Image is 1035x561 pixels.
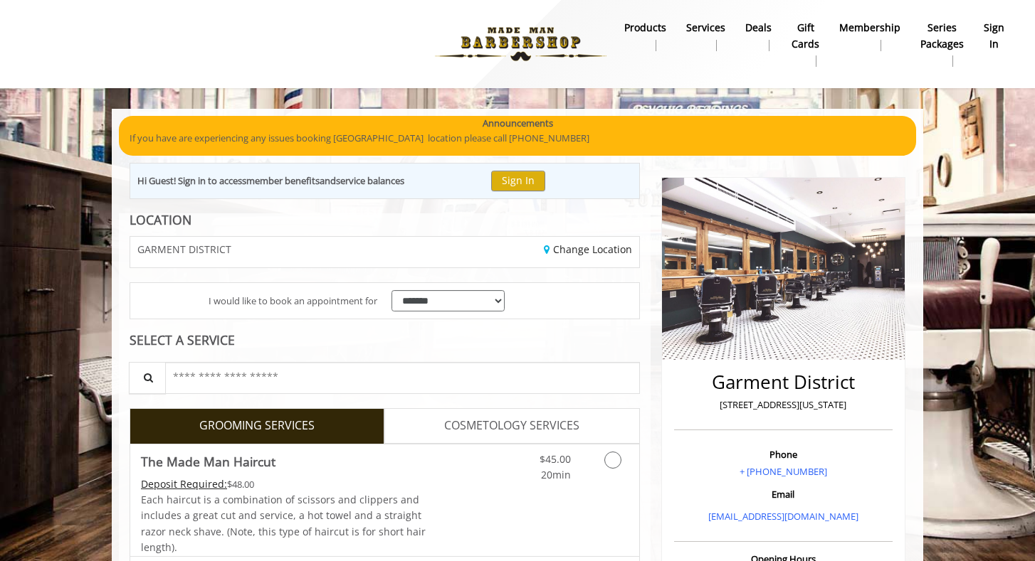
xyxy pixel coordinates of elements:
[209,294,377,309] span: I would like to book an appointment for
[686,20,725,36] b: Services
[920,20,964,52] b: Series packages
[614,18,676,55] a: Productsproducts
[444,417,579,435] span: COSMETOLOGY SERVICES
[336,174,404,187] b: service balances
[130,131,905,146] p: If you have are experiencing any issues booking [GEOGRAPHIC_DATA] location please call [PHONE_NUM...
[137,244,231,255] span: GARMENT DISTRICT
[483,116,553,131] b: Announcements
[839,20,900,36] b: Membership
[678,449,889,459] h3: Phone
[708,510,858,523] a: [EMAIL_ADDRESS][DOMAIN_NAME]
[544,242,632,256] a: Change Location
[129,362,166,394] button: Service Search
[141,452,275,471] b: The Made Man Haircut
[141,477,227,491] span: This service needs some Advance to be paid before we block your appointment
[199,417,315,435] span: GROOMING SERVICES
[740,465,827,478] a: + [PHONE_NUMBER]
[130,211,191,228] b: LOCATION
[735,18,782,55] a: DealsDeals
[624,20,666,36] b: products
[423,5,619,83] img: Made Man Barbershop logo
[678,489,889,499] h3: Email
[540,452,571,466] span: $45.00
[141,493,426,554] span: Each haircut is a combination of scissors and clippers and includes a great cut and service, a ho...
[910,18,974,70] a: Series packagesSeries packages
[792,20,819,52] b: gift cards
[246,174,320,187] b: member benefits
[678,372,889,392] h2: Garment District
[829,18,910,55] a: MembershipMembership
[782,18,829,70] a: Gift cardsgift cards
[541,468,571,481] span: 20min
[491,171,545,191] button: Sign In
[141,476,427,492] div: $48.00
[676,18,735,55] a: ServicesServices
[745,20,772,36] b: Deals
[974,18,1014,55] a: sign insign in
[130,333,640,347] div: SELECT A SERVICE
[678,397,889,412] p: [STREET_ADDRESS][US_STATE]
[137,173,404,188] div: Hi Guest! Sign in to access and
[984,20,1004,52] b: sign in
